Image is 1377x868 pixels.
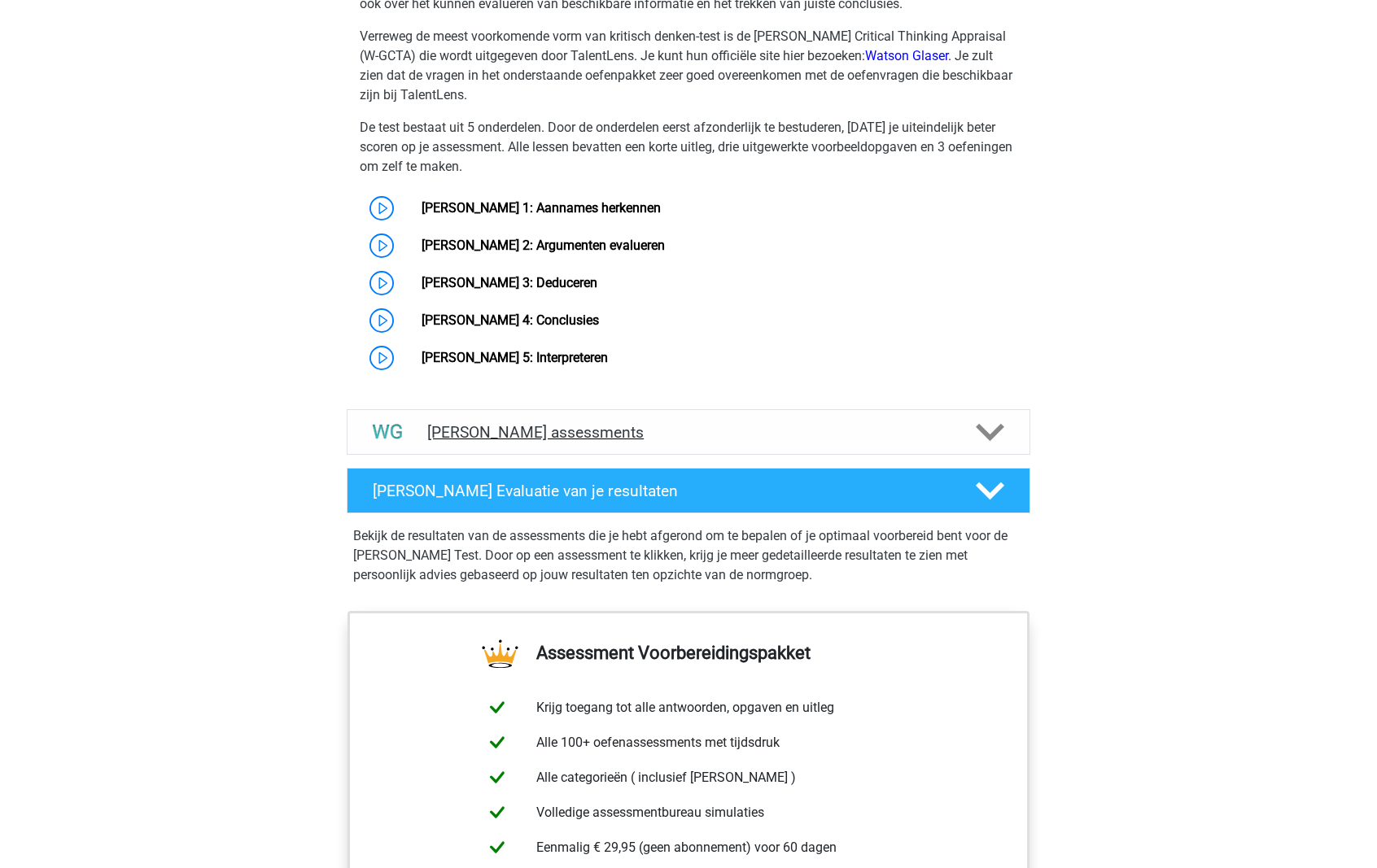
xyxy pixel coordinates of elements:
[865,48,948,63] a: Watson Glaser
[422,200,661,216] a: [PERSON_NAME] 1: Aannames herkennen
[373,482,950,500] h4: [PERSON_NAME] Evaluatie van je resultaten
[340,409,1037,455] a: assessments [PERSON_NAME] assessments
[353,526,1024,585] p: Bekijk de resultaten van de assessments die je hebt afgerond om te bepalen of je optimaal voorber...
[360,27,1017,105] p: Verreweg de meest voorkomende vorm van kritisch denken-test is de [PERSON_NAME] Critical Thinking...
[422,312,599,328] a: [PERSON_NAME] 4: Conclusies
[360,118,1017,177] p: De test bestaat uit 5 onderdelen. Door de onderdelen eerst afzonderlijk te bestuderen, [DATE] je ...
[422,350,608,365] a: [PERSON_NAME] 5: Interpreteren
[427,423,950,442] h4: [PERSON_NAME] assessments
[340,468,1037,513] a: [PERSON_NAME] Evaluatie van je resultaten
[367,412,409,453] img: watson glaser assessments
[422,238,665,253] a: [PERSON_NAME] 2: Argumenten evalueren
[422,275,597,290] a: [PERSON_NAME] 3: Deduceren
